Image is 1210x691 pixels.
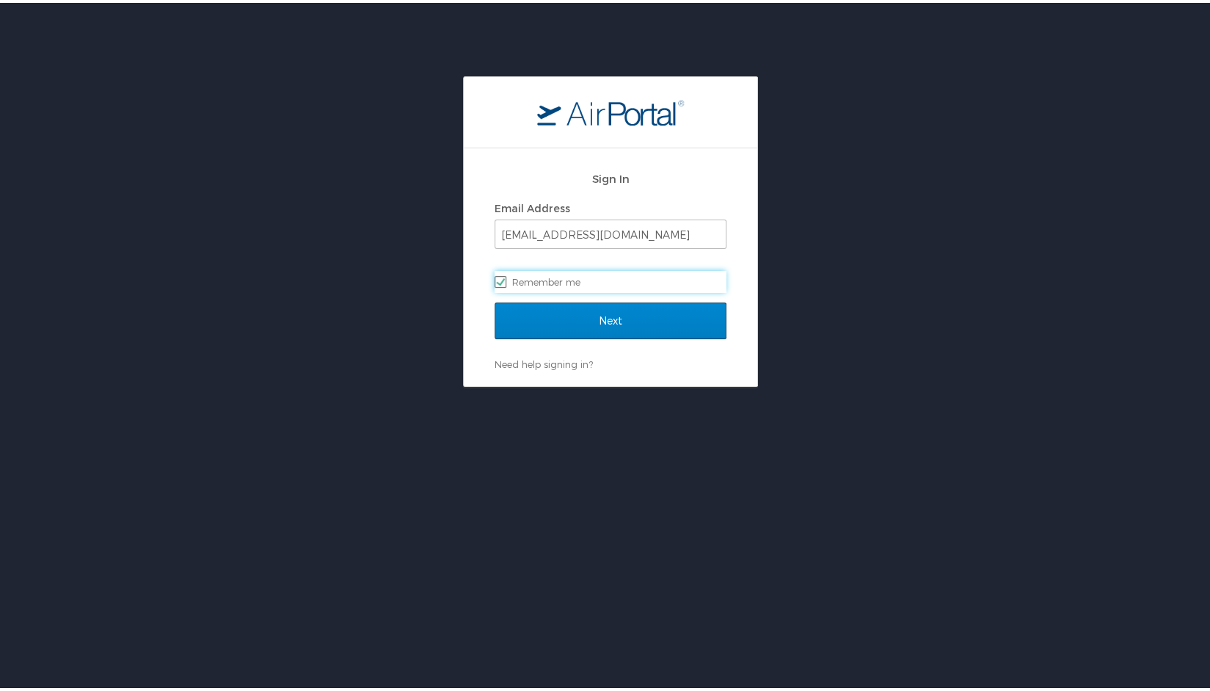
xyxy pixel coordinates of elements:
[495,167,726,184] h2: Sign In
[495,268,726,290] label: Remember me
[495,199,570,211] label: Email Address
[495,300,726,336] input: Next
[495,355,593,367] a: Need help signing in?
[537,96,684,123] img: logo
